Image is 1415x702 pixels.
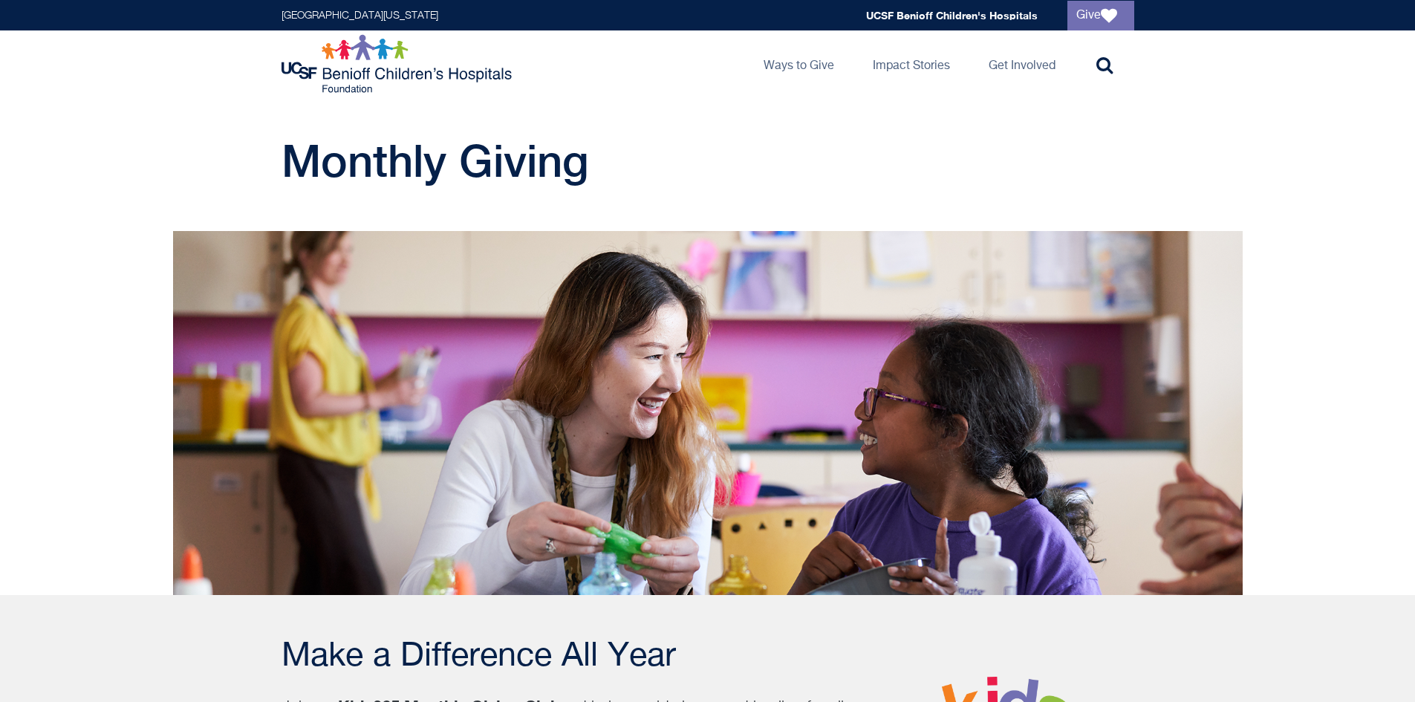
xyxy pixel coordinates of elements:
a: [GEOGRAPHIC_DATA][US_STATE] [282,10,438,21]
a: UCSF Benioff Children's Hospitals [866,9,1038,22]
a: Get Involved [977,30,1067,97]
span: Monthly Giving [282,134,589,186]
a: Give [1067,1,1134,30]
a: Ways to Give [752,30,846,97]
h2: Make a Difference All Year [282,640,852,673]
img: Logo for UCSF Benioff Children's Hospitals Foundation [282,34,515,94]
a: Impact Stories [861,30,962,97]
